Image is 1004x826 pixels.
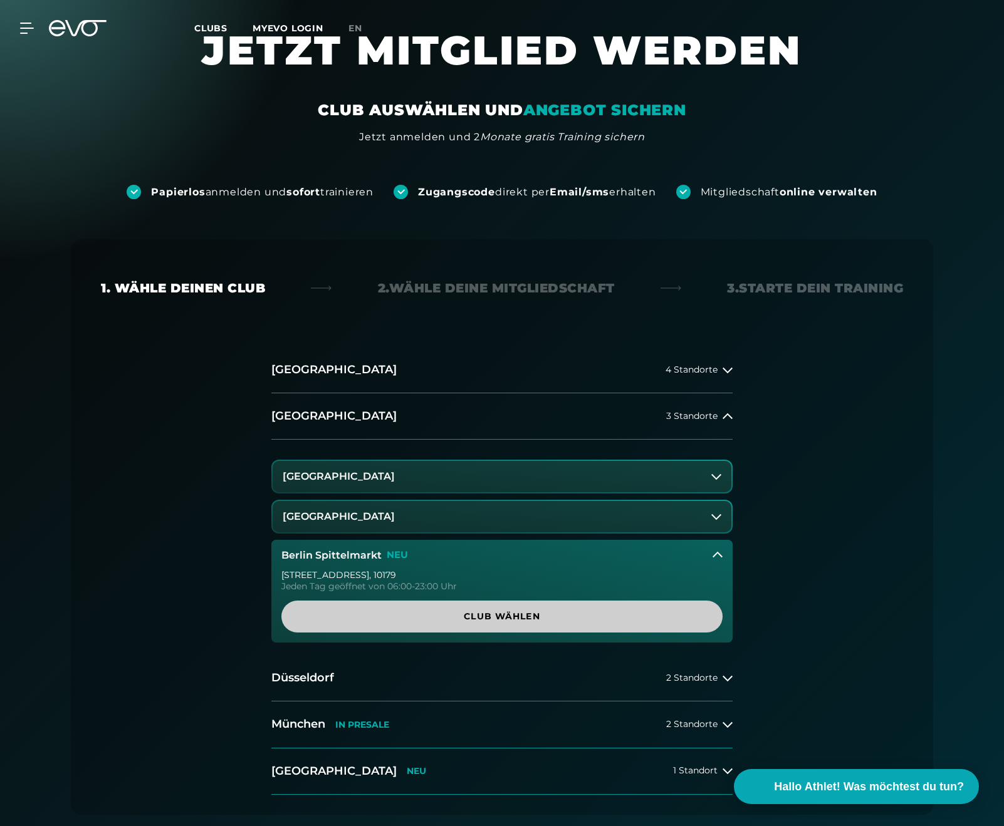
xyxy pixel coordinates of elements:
div: CLUB AUSWÄHLEN UND [318,100,686,120]
a: en [348,21,377,36]
button: Düsseldorf2 Standorte [271,655,733,701]
button: MünchenIN PRESALE2 Standorte [271,701,733,748]
h2: [GEOGRAPHIC_DATA] [271,763,397,779]
div: 3. Starte dein Training [727,279,903,297]
button: [GEOGRAPHIC_DATA]3 Standorte [271,393,733,440]
span: Hallo Athlet! Was möchtest du tun? [774,778,964,795]
p: NEU [407,766,426,777]
div: [STREET_ADDRESS] , 10179 [281,570,723,579]
div: direkt per erhalten [418,185,656,199]
div: Jetzt anmelden und 2 [359,130,645,145]
span: en [348,23,362,34]
span: 2 Standorte [666,720,718,729]
button: Hallo Athlet! Was möchtest du tun? [734,769,979,804]
h2: [GEOGRAPHIC_DATA] [271,408,397,424]
button: [GEOGRAPHIC_DATA] [273,501,731,532]
div: 1. Wähle deinen Club [101,279,265,297]
div: 2. Wähle deine Mitgliedschaft [378,279,615,297]
h2: München [271,716,325,732]
h1: JETZT MITGLIED WERDEN [126,25,878,100]
p: IN PRESALE [335,720,389,730]
h3: Berlin Spittelmarkt [281,550,382,561]
div: Jeden Tag geöffnet von 06:00-23:00 Uhr [281,582,723,591]
div: Mitgliedschaft [701,185,877,199]
button: [GEOGRAPHIC_DATA]4 Standorte [271,347,733,393]
h3: [GEOGRAPHIC_DATA] [283,471,395,482]
p: NEU [387,550,408,560]
strong: Email/sms [550,186,609,198]
h3: [GEOGRAPHIC_DATA] [283,511,395,522]
span: 2 Standorte [666,673,718,683]
button: [GEOGRAPHIC_DATA]NEU1 Standort [271,748,733,795]
strong: Papierlos [151,186,205,198]
strong: sofort [286,186,320,198]
span: Club wählen [311,610,693,623]
strong: Zugangscode [418,186,495,198]
div: anmelden und trainieren [151,185,374,199]
em: ANGEBOT SICHERN [523,101,686,119]
span: 1 Standort [673,766,718,775]
span: Clubs [194,23,227,34]
span: 4 Standorte [666,365,718,374]
h2: [GEOGRAPHIC_DATA] [271,362,397,378]
h2: Düsseldorf [271,670,334,686]
button: Berlin SpittelmarktNEU [271,540,733,571]
button: [GEOGRAPHIC_DATA] [273,461,731,492]
strong: online verwalten [780,186,877,198]
a: Club wählen [281,601,723,632]
em: Monate gratis Training sichern [480,131,645,143]
a: Clubs [194,22,253,34]
a: MYEVO LOGIN [253,23,323,34]
span: 3 Standorte [666,411,718,421]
